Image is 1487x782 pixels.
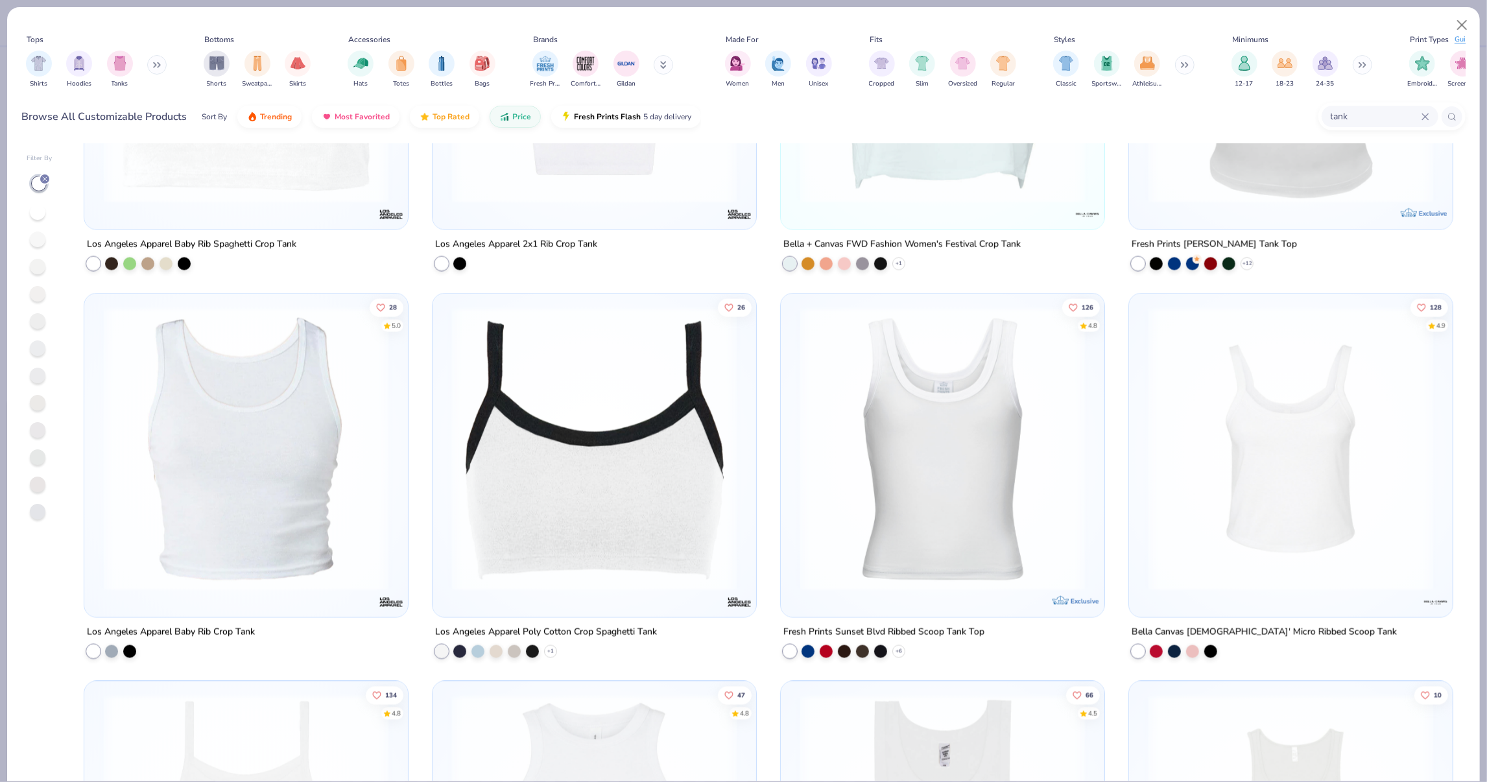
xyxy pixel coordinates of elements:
[955,56,970,71] img: Oversized Image
[67,79,91,89] span: Hoodies
[1313,51,1338,89] button: filter button
[410,106,479,128] button: Top Rated
[771,56,785,71] img: Men Image
[536,54,555,73] img: Fresh Prints Image
[335,112,390,122] span: Most Favorited
[1415,56,1430,71] img: Embroidery Image
[1059,56,1074,71] img: Classic Image
[1088,321,1097,331] div: 4.8
[322,112,332,122] img: most_fav.gif
[370,298,403,316] button: Like
[948,79,977,89] span: Oversized
[811,56,826,71] img: Unisex Image
[870,34,883,45] div: Fits
[765,51,791,89] button: filter button
[571,51,601,89] button: filter button
[285,51,311,89] div: filter for Skirts
[1231,51,1257,89] div: filter for 12-17
[429,51,455,89] div: filter for Bottles
[435,237,597,253] div: Los Angeles Apparel 2x1 Rib Crop Tank
[576,54,595,73] img: Comfort Colors Image
[806,51,832,89] button: filter button
[420,112,430,122] img: TopRated.gif
[66,51,92,89] button: filter button
[243,51,272,89] div: filter for Sweatpants
[250,56,265,71] img: Sweatpants Image
[475,79,490,89] span: Bags
[725,51,751,89] div: filter for Women
[27,154,53,163] div: Filter By
[66,51,92,89] div: filter for Hoodies
[392,321,401,331] div: 5.0
[1053,51,1079,89] button: filter button
[72,56,86,71] img: Hoodies Image
[107,51,133,89] div: filter for Tanks
[1100,56,1114,71] img: Sportswear Image
[1232,34,1268,45] div: Minimums
[718,686,752,704] button: Like
[574,112,641,122] span: Fresh Prints Flash
[1448,51,1478,89] button: filter button
[909,51,935,89] button: filter button
[1071,597,1099,606] span: Exclusive
[429,51,455,89] button: filter button
[613,51,639,89] div: filter for Gildan
[1414,686,1448,704] button: Like
[909,51,935,89] div: filter for Slim
[530,51,560,89] div: filter for Fresh Prints
[737,304,745,311] span: 26
[394,56,409,71] img: Totes Image
[107,51,133,89] button: filter button
[431,79,453,89] span: Bottles
[996,56,1011,71] img: Regular Image
[204,51,230,89] div: filter for Shorts
[205,34,235,45] div: Bottoms
[1410,298,1448,316] button: Like
[725,51,751,89] button: filter button
[916,79,929,89] span: Slim
[1075,202,1100,228] img: Bella + Canvas logo
[571,51,601,89] div: filter for Comfort Colors
[1410,34,1449,45] div: Print Types
[353,79,368,89] span: Hats
[26,51,52,89] div: filter for Shirts
[1434,692,1442,698] span: 10
[475,56,489,71] img: Bags Image
[643,110,691,124] span: 5 day delivery
[378,202,404,228] img: Los Angeles Apparel logo
[348,51,374,89] button: filter button
[874,56,889,71] img: Cropped Image
[896,260,902,268] span: + 1
[243,51,272,89] button: filter button
[530,79,560,89] span: Fresh Prints
[112,79,128,89] span: Tanks
[1056,79,1077,89] span: Classic
[990,51,1016,89] div: filter for Regular
[869,51,895,89] button: filter button
[1455,34,1473,45] div: Guide
[389,304,397,311] span: 28
[869,79,895,89] span: Cropped
[289,79,306,89] span: Skirts
[388,51,414,89] button: filter button
[1062,298,1100,316] button: Like
[470,51,495,89] div: filter for Bags
[730,56,745,71] img: Women Image
[22,109,187,124] div: Browse All Customizable Products
[1436,321,1445,331] div: 4.9
[809,79,829,89] span: Unisex
[1132,237,1297,253] div: Fresh Prints [PERSON_NAME] Tank Top
[433,112,470,122] span: Top Rated
[393,79,409,89] span: Totes
[209,56,224,71] img: Shorts Image
[1053,51,1079,89] div: filter for Classic
[490,106,541,128] button: Price
[530,51,560,89] button: filter button
[348,51,374,89] div: filter for Hats
[1054,34,1076,45] div: Styles
[353,56,368,71] img: Hats Image
[366,686,403,704] button: Like
[470,51,495,89] button: filter button
[237,106,302,128] button: Trending
[1276,79,1294,89] span: 18-23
